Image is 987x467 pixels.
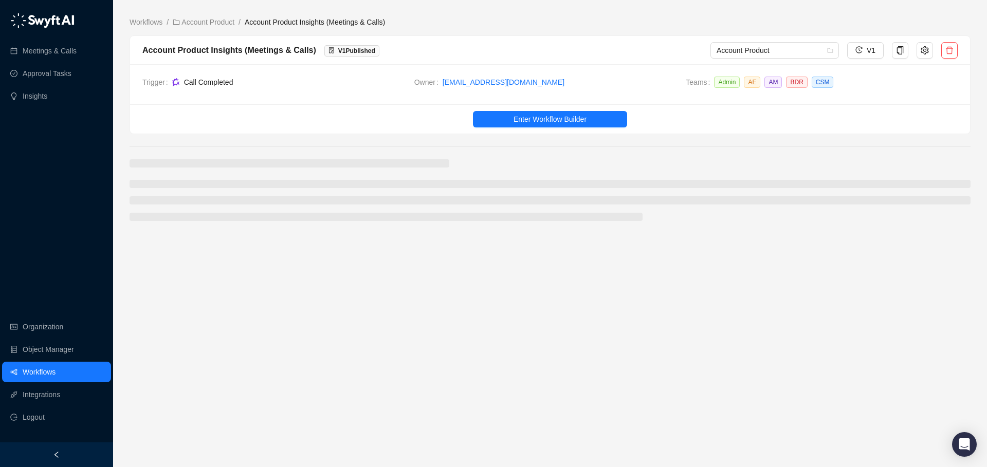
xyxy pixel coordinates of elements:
span: left [53,451,60,458]
div: Account Product Insights (Meetings & Calls) [142,44,316,57]
a: folder Account Product [171,16,236,28]
span: file-done [328,47,335,53]
span: copy [896,46,904,54]
li: / [167,16,169,28]
span: Call Completed [184,78,233,86]
a: Insights [23,86,47,106]
div: Open Intercom Messenger [952,432,977,457]
button: Enter Workflow Builder [473,111,627,127]
a: Workflows [127,16,164,28]
span: V 1 Published [338,47,375,54]
a: Meetings & Calls [23,41,77,61]
a: Workflows [23,362,56,382]
span: AM [764,77,782,88]
a: Integrations [23,384,60,405]
span: folder [173,18,180,26]
span: AE [744,77,760,88]
span: BDR [786,77,807,88]
a: [EMAIL_ADDRESS][DOMAIN_NAME] [443,77,564,88]
span: CSM [812,77,834,88]
span: setting [921,46,929,54]
span: Account Product [717,43,833,58]
button: V1 [847,42,884,59]
a: Enter Workflow Builder [130,111,970,127]
span: Account Product Insights (Meetings & Calls) [245,18,385,26]
li: / [239,16,241,28]
img: logo-05li4sbe.png [10,13,75,28]
span: Admin [714,77,740,88]
span: Logout [23,407,45,427]
span: Enter Workflow Builder [514,114,587,125]
span: history [855,46,863,53]
span: Owner [414,77,443,88]
a: Organization [23,316,63,337]
span: Teams [686,77,714,92]
span: logout [10,414,17,421]
a: Object Manager [23,339,74,360]
img: gong-Dwh8HbPa.png [172,78,180,86]
span: Trigger [142,77,172,88]
span: V1 [867,45,875,56]
span: delete [945,46,954,54]
a: Approval Tasks [23,63,71,84]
